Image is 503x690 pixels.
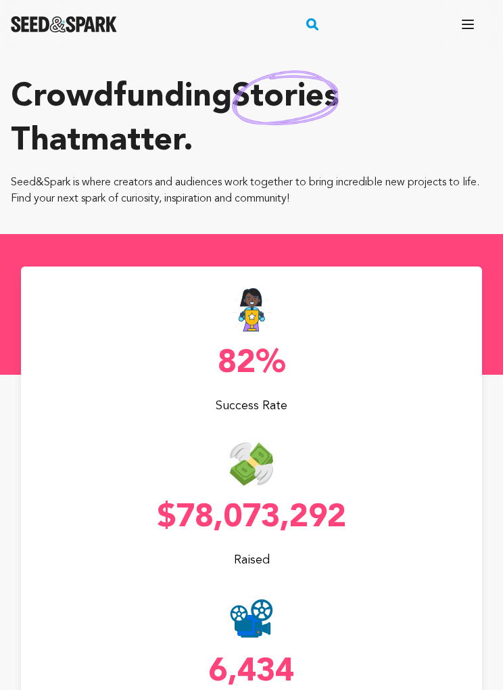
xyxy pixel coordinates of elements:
img: hand sketched image [232,70,339,126]
a: Seed&Spark Homepage [11,16,117,32]
p: Success Rate [21,396,482,415]
p: Crowdfunding that . [11,76,492,164]
img: Seed&Spark Success Rate Icon [231,288,272,331]
p: $78,073,292 [21,502,482,534]
p: Seed&Spark is where creators and audiences work together to bring incredible new projects to life... [11,175,492,207]
p: 82% [21,348,482,380]
span: matter [80,125,183,158]
img: Seed&Spark Logo Dark Mode [11,16,117,32]
img: Seed&Spark Projects Created Icon [230,597,273,640]
p: Raised [21,551,482,570]
img: Seed&Spark Money Raised Icon [230,442,273,486]
p: 6,434 [21,656,482,689]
